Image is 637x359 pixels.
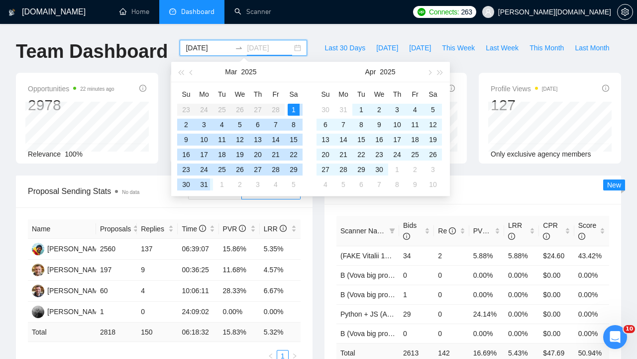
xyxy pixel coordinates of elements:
[195,86,213,102] th: Mo
[399,285,434,304] td: 1
[260,260,301,281] td: 4.57%
[267,132,285,147] td: 2025-03-14
[177,162,195,177] td: 2025-03-23
[404,40,436,56] button: [DATE]
[373,119,385,131] div: 9
[337,164,349,176] div: 28
[213,162,231,177] td: 2025-03-25
[285,177,303,192] td: 2025-04-05
[388,162,406,177] td: 2025-05-01
[216,164,228,176] div: 25
[399,265,434,285] td: 0
[370,147,388,162] td: 2025-04-23
[317,102,334,117] td: 2025-03-30
[424,86,442,102] th: Sa
[198,119,210,131] div: 3
[388,117,406,132] td: 2025-04-10
[47,285,105,296] div: [PERSON_NAME]
[406,147,424,162] td: 2025-04-25
[32,243,44,255] img: VS
[317,162,334,177] td: 2025-04-27
[137,281,178,302] td: 4
[352,102,370,117] td: 2025-04-01
[234,149,246,161] div: 19
[231,117,249,132] td: 2025-03-05
[434,265,469,285] td: 0
[473,227,497,235] span: PVR
[427,104,439,116] div: 5
[409,149,421,161] div: 25
[448,85,455,92] span: info-circle
[424,102,442,117] td: 2025-04-05
[285,86,303,102] th: Sa
[427,134,439,146] div: 19
[391,119,403,131] div: 10
[137,219,178,239] th: Replies
[391,179,403,190] div: 8
[355,164,367,176] div: 29
[180,134,192,146] div: 9
[373,179,385,190] div: 7
[96,281,137,302] td: 60
[319,119,331,131] div: 6
[578,233,585,240] span: info-circle
[389,228,395,234] span: filter
[319,149,331,161] div: 20
[461,6,472,17] span: 263
[569,40,615,56] button: Last Month
[317,117,334,132] td: 2025-04-06
[219,239,260,260] td: 15.86%
[32,244,105,252] a: VS[PERSON_NAME]
[409,42,431,53] span: [DATE]
[219,281,260,302] td: 28.33%
[624,325,635,333] span: 10
[337,104,349,116] div: 31
[508,233,515,240] span: info-circle
[370,162,388,177] td: 2025-04-30
[252,179,264,190] div: 3
[352,117,370,132] td: 2025-04-08
[409,104,421,116] div: 4
[213,86,231,102] th: Tu
[213,147,231,162] td: 2025-03-18
[469,285,504,304] td: 0.00%
[285,102,303,117] td: 2025-03-01
[32,265,105,273] a: VS[PERSON_NAME]
[355,179,367,190] div: 6
[285,162,303,177] td: 2025-03-29
[32,306,44,318] img: YK
[399,246,434,265] td: 34
[241,62,256,82] button: 2025
[574,265,609,285] td: 0.00%
[270,134,282,146] div: 14
[177,177,195,192] td: 2025-03-30
[486,42,519,53] span: Last Week
[370,132,388,147] td: 2025-04-16
[617,4,633,20] button: setting
[352,86,370,102] th: Tu
[96,239,137,260] td: 2560
[434,285,469,304] td: 0
[489,227,496,234] span: info-circle
[252,164,264,176] div: 27
[427,179,439,190] div: 10
[180,164,192,176] div: 23
[539,265,574,285] td: $0.00
[288,134,300,146] div: 15
[119,7,149,16] a: homeHome
[373,134,385,146] div: 16
[365,62,376,82] button: Apr
[427,119,439,131] div: 12
[177,147,195,162] td: 2025-03-16
[485,8,492,15] span: user
[270,164,282,176] div: 28
[370,86,388,102] th: We
[28,83,114,95] span: Opportunities
[337,149,349,161] div: 21
[195,177,213,192] td: 2025-03-31
[231,147,249,162] td: 2025-03-19
[288,119,300,131] div: 8
[249,117,267,132] td: 2025-03-06
[388,132,406,147] td: 2025-04-17
[231,162,249,177] td: 2025-03-26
